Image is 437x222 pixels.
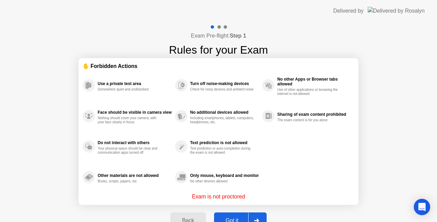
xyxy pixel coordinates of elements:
[192,193,245,201] p: Exam is not proctored
[98,81,172,86] div: Use a private test area
[98,140,172,145] div: Do not interact with others
[190,140,259,145] div: Text prediction is not allowed
[190,173,259,178] div: Only mouse, keyboard and monitor
[191,32,246,40] h4: Exam Pre-flight:
[277,77,351,86] div: No other Apps or Browser tabs allowed
[169,42,268,58] h1: Rules for your Exam
[277,88,342,96] div: Use of other applications or browsing the internet is not allowed
[190,87,255,92] div: Check for noisy devices and ambient noise
[83,62,354,70] div: ✋ Forbidden Actions
[333,7,364,15] div: Delivered by
[98,173,172,178] div: Other materials are not allowed
[98,147,162,155] div: Your physical space should be clear and communication apps turned off
[190,147,255,155] div: Text prediction or auto-completion during the exam is not allowed
[414,199,430,215] div: Open Intercom Messenger
[190,116,255,124] div: Including smartphones, tablets, computers, headphones, etc.
[277,112,351,117] div: Sharing of exam content prohibited
[98,116,162,124] div: Nothing should cover your camera, with your face clearly in focus
[98,179,162,183] div: Books, scripts, papers, etc
[368,7,425,15] img: Delivered by Rosalyn
[190,110,259,115] div: No additional devices allowed
[190,81,259,86] div: Turn off noise-making devices
[98,87,162,92] div: Somewhere quiet and undisturbed
[190,179,255,183] div: No other devices allowed
[230,33,246,39] b: Step 1
[98,110,172,115] div: Face should be visible in camera view
[277,118,342,122] div: The exam content is for you alone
